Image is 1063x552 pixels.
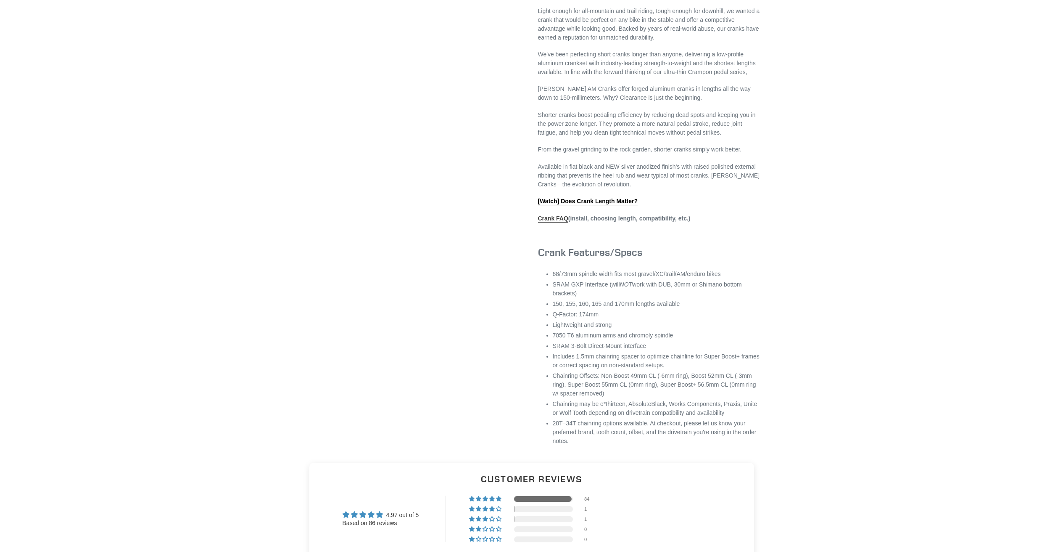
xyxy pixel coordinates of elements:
p: [PERSON_NAME] AM Cranks offer forged aluminum cranks in lengths all the way down to 150-millimete... [538,85,761,102]
div: 1% (1) reviews with 3 star rating [469,516,503,522]
li: Chainring Offsets: Non-Boost 49mm CL (-6mm ring), Boost 52mm CL (-3mm ring), Super Boost 55mm CL ... [553,372,761,398]
li: 28T–34T chainring options available. At checkout, please let us know your preferred brand, tooth ... [553,419,761,446]
p: We've been perfecting short cranks longer than anyone, delivering a low-profile aluminum crankset... [538,50,761,77]
li: 150, 155, 160, 165 and 170mm lengths available [553,300,761,308]
em: NOT [620,281,633,288]
li: 68/73mm spindle width fits most gravel/XC/trail/AM/enduro bikes [553,270,761,279]
p: Available in flat black and NEW silver anodized finish's with raised polished external ribbing th... [538,162,761,189]
li: Lightweight and strong [553,321,761,329]
span: 4.97 out of 5 [386,512,419,518]
li: Q-Factor: 174mm [553,310,761,319]
p: From the gravel grinding to the rock garden, shorter cranks simply work better. [538,145,761,154]
p: Shorter cranks boost pedaling efficiency by reducing dead spots and keeping you in the power zone... [538,111,761,137]
div: 84 [584,496,594,502]
li: 7050 T6 aluminum arms and chromoly spindle [553,331,761,340]
strong: (install, choosing length, compatibility, etc.) [538,215,691,223]
h3: Crank Features/Specs [538,246,761,258]
li: SRAM GXP Interface (will work with DUB, 30mm or Shimano bottom brackets) [553,280,761,298]
div: 1 [584,506,594,512]
div: Average rating is 4.97 stars [343,510,419,520]
div: 1 [584,516,594,522]
div: 1% (1) reviews with 4 star rating [469,506,503,512]
a: [Watch] Does Crank Length Matter? [538,198,638,205]
div: 98% (84) reviews with 5 star rating [469,496,503,502]
li: SRAM 3-Bolt Direct-Mount interface [553,342,761,350]
li: Chainring may be e*thirteen, AbsoluteBlack, Works Components, Praxis, Unite or Wolf Tooth dependi... [553,400,761,417]
h2: Customer Reviews [316,473,747,485]
li: Includes 1.5mm chainring spacer to optimize chainline for Super Boost+ frames or correct spacing ... [553,352,761,370]
div: Based on 86 reviews [343,519,419,528]
p: Light enough for all-mountain and trail riding, tough enough for downhill, we wanted a crank that... [538,7,761,42]
a: Crank FAQ [538,215,568,223]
